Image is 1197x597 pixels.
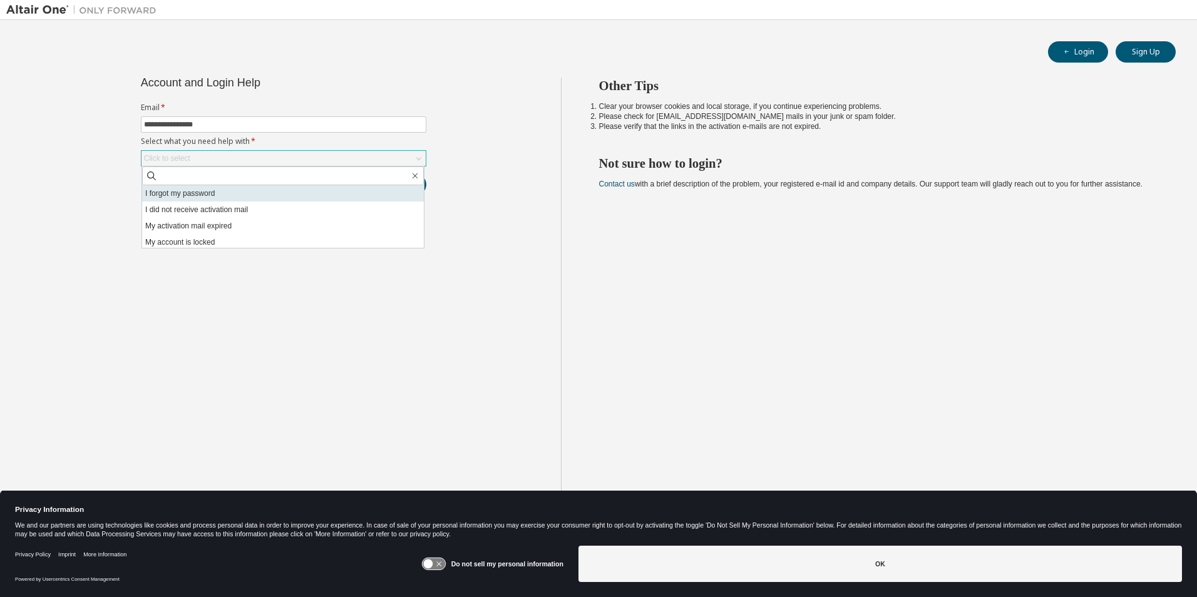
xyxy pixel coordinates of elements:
h2: Not sure how to login? [599,155,1154,171]
div: Account and Login Help [141,78,369,88]
label: Select what you need help with [141,136,426,146]
div: Click to select [141,151,426,166]
label: Email [141,103,426,113]
li: Please verify that the links in the activation e-mails are not expired. [599,121,1154,131]
button: Sign Up [1116,41,1176,63]
a: Contact us [599,180,635,188]
button: Login [1048,41,1108,63]
h2: Other Tips [599,78,1154,94]
li: Please check for [EMAIL_ADDRESS][DOMAIN_NAME] mails in your junk or spam folder. [599,111,1154,121]
span: with a brief description of the problem, your registered e-mail id and company details. Our suppo... [599,180,1143,188]
li: Clear your browser cookies and local storage, if you continue experiencing problems. [599,101,1154,111]
img: Altair One [6,4,163,16]
div: Click to select [144,153,190,163]
li: I forgot my password [142,185,424,202]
